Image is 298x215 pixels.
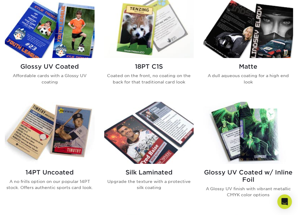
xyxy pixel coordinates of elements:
[277,194,292,209] div: Open Intercom Messenger
[203,73,293,85] p: A dull aqueous coating for a high end look
[104,169,194,176] h2: Silk Laminated
[104,73,194,85] p: Coated on the front, no coating on the back for that traditional card look
[5,102,95,164] img: 14PT Uncoated Trading Cards
[203,169,293,183] h2: Glossy UV Coated w/ Inline Foil
[5,63,95,70] h2: Glossy UV Coated
[104,178,194,191] p: Upgrade the texture with a protective silk coating
[104,102,194,207] a: Silk Laminated Trading Cards Silk Laminated Upgrade the texture with a protective silk coating
[104,63,194,70] h2: 18PT C1S
[203,102,293,207] a: Glossy UV Coated w/ Inline Foil Trading Cards Glossy UV Coated w/ Inline Foil A Glossy UV finish ...
[5,169,95,176] h2: 14PT Uncoated
[5,178,95,191] p: A no frills option on our popular 14PT stock. Offers authentic sports card look.
[203,186,293,198] p: A Glossy UV finish with vibrant metallic CMYK color options
[203,63,293,70] h2: Matte
[104,102,194,164] img: Silk Laminated Trading Cards
[5,73,95,85] p: Affordable cards with a Glossy UV coating
[203,102,293,164] img: Glossy UV Coated w/ Inline Foil Trading Cards
[5,102,95,207] a: 14PT Uncoated Trading Cards 14PT Uncoated A no frills option on our popular 14PT stock. Offers au...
